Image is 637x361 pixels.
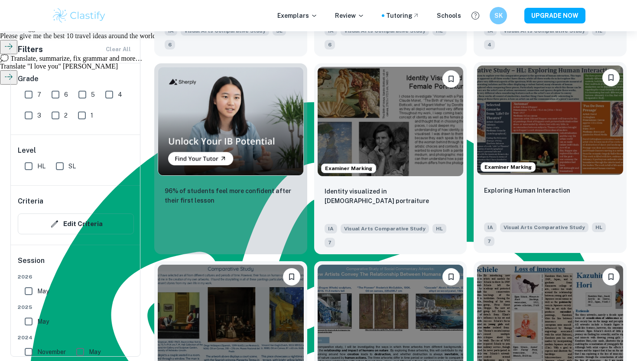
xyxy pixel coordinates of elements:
p: Exploring Human Interaction [484,186,570,195]
h6: Grade [18,74,134,84]
span: HL [37,161,45,171]
span: 7 [484,236,494,246]
span: 2026 [18,273,134,281]
h6: SK [494,11,504,20]
h6: Session [18,256,134,273]
h6: Criteria [18,196,43,207]
span: 4 [118,90,122,99]
span: 6 [64,90,68,99]
span: IA [484,223,497,232]
span: SL [68,161,76,171]
span: 4 [484,40,495,49]
span: May [89,347,101,357]
span: November [37,347,66,357]
button: Help and Feedback [468,8,483,23]
span: 2025 [18,303,134,311]
span: HL [432,224,446,233]
button: UPGRADE NOW [524,8,585,23]
h6: Filters [18,43,43,56]
a: Examiner MarkingBookmarkIdentity visualized in female portraiture IAVisual Arts Comparative StudyHL7 [314,63,467,254]
span: Examiner Marking [481,163,535,171]
p: Identity visualized in female portraiture [325,187,457,206]
a: Examiner MarkingBookmarkExploring Human InteractionIAVisual Arts Comparative StudyHL7 [474,63,627,254]
h6: Level [18,145,134,156]
a: Tutoring [386,11,419,20]
span: 1 [91,111,93,120]
img: Visual Arts Comparative Study IA example thumbnail: Exploring Human Interaction [477,66,623,175]
span: HL [592,223,606,232]
img: Visual Arts Comparative Study IA example thumbnail: Identity visualized in female portraitur [318,67,464,176]
span: 7 [325,238,335,247]
button: Bookmark [602,268,620,286]
button: SK [490,7,507,24]
button: Bookmark [442,70,460,88]
span: May [37,286,49,296]
p: Review [335,11,364,20]
span: Visual Arts Comparative Study [341,224,429,233]
a: Thumbnail96% of students feel more confident after their first lesson [154,63,307,254]
a: Schools [437,11,461,20]
button: Bookmark [442,268,460,286]
span: Examiner Marking [322,164,376,172]
span: 2024 [18,334,134,341]
img: Clastify logo [52,7,107,24]
span: 6 [165,40,175,49]
button: Bookmark [602,69,620,86]
span: 6 [325,40,335,49]
span: May [37,317,49,326]
span: IA [325,224,337,233]
button: Bookmark [283,268,300,286]
img: Thumbnail [158,67,304,176]
span: 5 [91,90,95,99]
span: 2 [64,111,68,120]
span: 3 [37,111,41,120]
button: Edit Criteria [18,213,134,234]
span: Visual Arts Comparative Study [500,223,588,232]
span: 7 [37,90,41,99]
p: 96% of students feel more confident after their first lesson [165,186,297,205]
p: Exemplars [277,11,318,20]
